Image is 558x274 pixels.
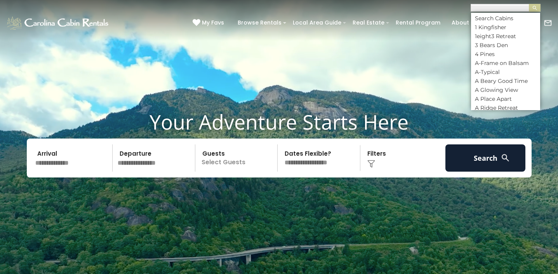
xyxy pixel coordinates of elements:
[471,104,540,111] li: A Ridge Retreat
[6,15,111,31] img: White-1-1-2.png
[349,17,388,29] a: Real Estate
[289,17,345,29] a: Local Area Guide
[471,68,540,76] li: A-Typical
[392,17,444,29] a: Rental Program
[471,42,540,49] li: 3 Bears Den
[193,19,226,27] a: My Favs
[445,144,526,172] button: Search
[6,110,552,134] h1: Your Adventure Starts Here
[501,153,510,163] img: search-regular-white.png
[471,77,540,84] li: A Beary Good Time
[471,33,540,40] li: 1eight3 Retreat
[471,51,540,58] li: 4 Pines
[448,17,473,29] a: About
[471,60,540,67] li: A-Frame on Balsam
[202,19,224,27] span: My Favs
[471,95,540,102] li: A Place Apart
[471,86,540,93] li: A Glowing View
[471,24,540,31] li: 1 Kingfisher
[234,17,285,29] a: Browse Rentals
[198,144,278,172] p: Select Guests
[471,15,540,22] li: Search Cabins
[544,19,552,27] img: mail-regular-white.png
[367,160,375,168] img: filter--v1.png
